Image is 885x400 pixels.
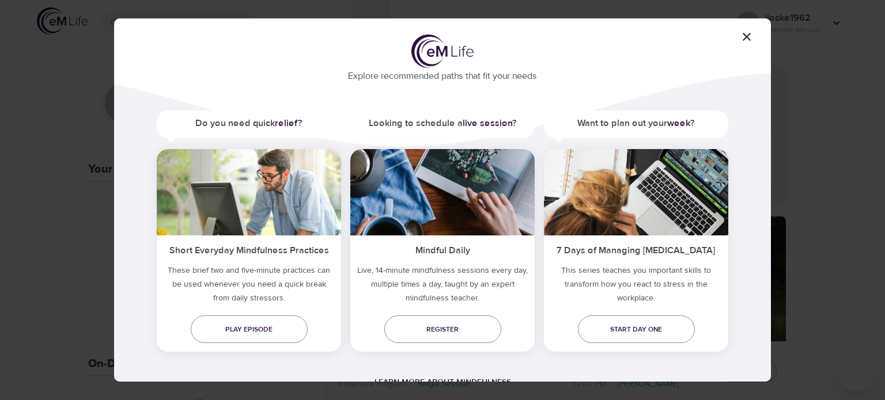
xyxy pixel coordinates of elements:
span: Play episode [200,323,298,336]
span: Register [394,323,492,336]
img: ims [350,149,535,235]
h5: Do you need quick ? [157,111,341,136]
p: Live, 14-minute mindfulness sessions every day, multiple times a day, taught by an expert mindful... [350,264,535,310]
p: Explore recommended paths that fit your needs [133,63,752,83]
a: Play episode [191,315,308,343]
h5: Looking to schedule a ? [350,111,535,136]
h5: 7 Days of Managing [MEDICAL_DATA] [544,235,728,264]
a: Start day one [578,315,695,343]
h5: Mindful Daily [350,235,535,264]
a: week [667,117,690,129]
p: This series teaches you important skills to transform how you react to stress in the workplace. [544,264,728,310]
h5: Want to plan out your ? [544,111,728,136]
a: relief [275,117,298,129]
img: logo [411,35,474,68]
h5: These brief two and five-minute practices can be used whenever you need a quick break from daily ... [157,264,341,310]
a: Register [384,315,501,343]
img: ims [544,149,728,235]
a: live session [463,117,512,129]
img: ims [157,149,341,235]
span: Start day one [587,323,686,336]
a: Learn more about mindfulness [375,377,511,387]
h5: Short Everyday Mindfulness Practices [157,235,341,264]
